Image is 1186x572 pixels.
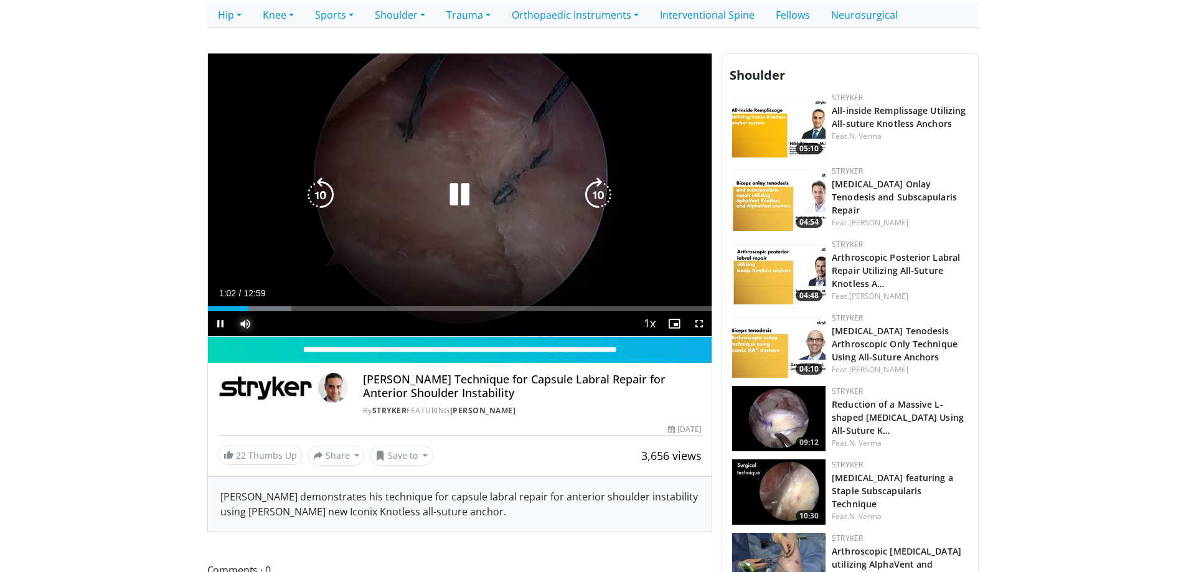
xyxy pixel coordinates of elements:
a: 22 Thumbs Up [218,446,303,465]
a: [PERSON_NAME] [849,364,908,375]
div: Feat. [832,511,968,522]
span: 10:30 [796,510,822,522]
span: 09:12 [796,437,822,448]
a: Fellows [765,2,821,28]
span: Shoulder [730,67,785,83]
a: 04:48 [732,239,826,304]
span: 1:02 [219,288,236,298]
a: Reduction of a Massive L-shaped [MEDICAL_DATA] Using All-Suture K… [832,398,964,436]
div: Feat. [832,291,968,302]
img: Avatar [318,373,348,403]
a: Knee [252,2,304,28]
a: N. Verma [849,511,882,522]
a: Stryker [832,92,863,103]
a: Hip [207,2,252,28]
a: Stryker [832,239,863,250]
a: Neurosurgical [821,2,908,28]
div: [PERSON_NAME] demonstrates his technique for capsule labral repair for anterior shoulder instabil... [208,477,712,532]
span: 3,656 views [641,448,702,463]
span: 04:10 [796,363,822,375]
a: Sports [304,2,364,28]
a: 04:54 [732,166,826,231]
span: 12:59 [243,288,265,298]
a: Arthroscopic Posterior Labral Repair Utilizing All-Suture Knotless A… [832,251,960,289]
div: Progress Bar [208,306,712,311]
a: [MEDICAL_DATA] featuring a Staple Subscapularis Technique [832,472,953,510]
a: All-inside Remplissage Utilizing All-suture Knotless Anchors [832,105,966,129]
button: Save to [370,446,433,466]
h4: [PERSON_NAME] Technique for Capsule Labral Repair for Anterior Shoulder Instability [363,373,702,400]
div: [DATE] [668,424,702,435]
span: / [239,288,242,298]
div: Feat. [832,438,968,449]
span: 22 [236,449,246,461]
a: Shoulder [364,2,436,28]
a: Stryker [832,386,863,396]
img: 0c4b1697-a226-48cb-bd9f-86dfa1eb168c.150x105_q85_crop-smart_upscale.jpg [732,459,826,525]
img: dd3c9599-9b8f-4523-a967-19256dd67964.150x105_q85_crop-smart_upscale.jpg [732,312,826,378]
video-js: Video Player [208,54,712,337]
button: Mute [233,311,258,336]
a: 05:10 [732,92,826,157]
a: [PERSON_NAME] [849,217,908,228]
a: Orthopaedic Instruments [501,2,649,28]
a: N. Verma [849,438,882,448]
a: Stryker [832,459,863,470]
img: d2f6a426-04ef-449f-8186-4ca5fc42937c.150x105_q85_crop-smart_upscale.jpg [732,239,826,304]
button: Playback Rate [637,311,662,336]
a: Stryker [832,166,863,176]
button: Enable picture-in-picture mode [662,311,687,336]
div: Feat. [832,217,968,228]
img: Stryker [218,373,313,403]
button: Fullscreen [687,311,712,336]
a: [MEDICAL_DATA] Onlay Tenodesis and Subscapularis Repair [832,178,957,216]
a: [MEDICAL_DATA] Tenodesis Arthroscopic Only Technique Using All-Suture Anchors [832,325,958,363]
span: 04:54 [796,217,822,228]
span: 05:10 [796,143,822,154]
div: By FEATURING [363,405,702,416]
a: 09:12 [732,386,826,451]
a: 04:10 [732,312,826,378]
div: Feat. [832,364,968,375]
a: [PERSON_NAME] [450,405,516,416]
button: Pause [208,311,233,336]
a: Stryker [832,533,863,543]
a: Interventional Spine [649,2,765,28]
img: 16e0862d-dfc8-4e5d-942e-77f3ecacd95c.150x105_q85_crop-smart_upscale.jpg [732,386,826,451]
img: f0e53f01-d5db-4f12-81ed-ecc49cba6117.150x105_q85_crop-smart_upscale.jpg [732,166,826,231]
a: 10:30 [732,459,826,525]
img: 0dbaa052-54c8-49be-8279-c70a6c51c0f9.150x105_q85_crop-smart_upscale.jpg [732,92,826,157]
a: N. Verma [849,131,882,141]
a: Trauma [436,2,501,28]
button: Share [308,446,365,466]
a: Stryker [372,405,407,416]
a: [PERSON_NAME] [849,291,908,301]
span: 04:48 [796,290,822,301]
a: Stryker [832,312,863,323]
div: Feat. [832,131,968,142]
